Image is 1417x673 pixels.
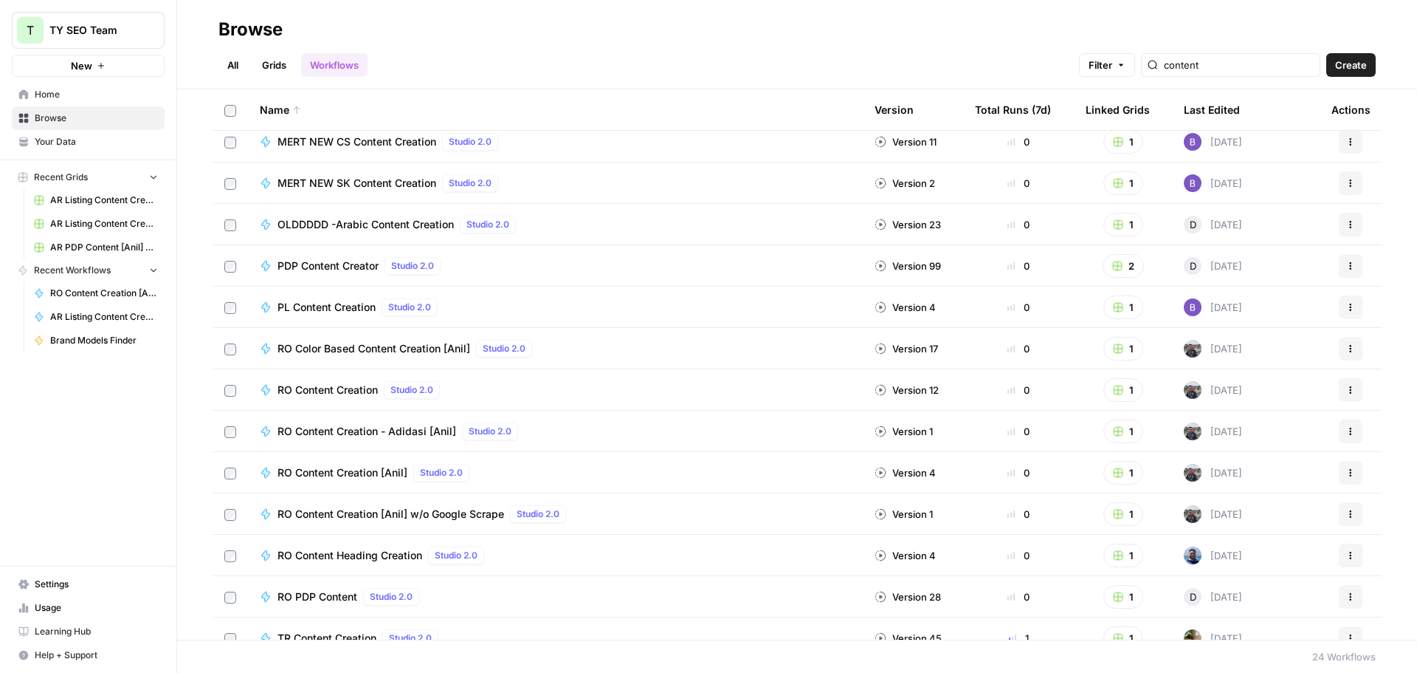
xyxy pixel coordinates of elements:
input: Search [1164,58,1314,72]
span: Usage [35,601,158,615]
button: Workspace: TY SEO Team [12,12,165,49]
span: PL Content Creation [277,300,376,315]
a: RO Content Creation [Anil] [27,281,165,305]
button: 1 [1103,295,1143,319]
div: Version 4 [875,548,936,563]
div: Version 4 [875,465,936,480]
div: [DATE] [1184,174,1242,192]
div: [DATE] [1184,547,1242,564]
span: Create [1335,58,1367,72]
div: [DATE] [1184,340,1242,358]
div: 0 [975,300,1062,315]
span: Recent Grids [34,171,88,184]
span: Filter [1089,58,1112,72]
button: New [12,55,165,77]
div: [DATE] [1184,216,1242,233]
span: Settings [35,578,158,591]
span: Studio 2.0 [391,259,434,273]
a: Grids [253,53,295,77]
span: Studio 2.0 [449,177,492,190]
span: Studio 2.0 [390,383,433,397]
span: MERT NEW CS Content Creation [277,134,436,149]
a: PDP Content CreatorStudio 2.0 [260,257,851,275]
button: 1 [1103,130,1143,154]
span: Brand Models Finder [50,334,158,347]
div: [DATE] [1184,381,1242,399]
button: 1 [1103,626,1143,650]
a: All [218,53,247,77]
div: 0 [975,590,1062,604]
img: qq2rv3o47c9jtr97g6zjqk3rl5v9 [1184,629,1201,647]
a: RO PDP ContentStudio 2.0 [260,588,851,606]
span: AR Listing Content Creation Grid [Anil] (P2) [50,217,158,230]
span: MERT NEW SK Content Creation [277,176,436,191]
button: Help + Support [12,643,165,667]
a: AR Listing Content Creation Grid [Anil] [27,188,165,212]
span: Studio 2.0 [469,425,511,438]
a: AR PDP Content [Anil] Grid [27,236,165,259]
button: Create [1326,53,1376,77]
span: PDP Content Creator [277,259,379,273]
button: 2 [1103,254,1144,278]
span: RO Content Heading Creation [277,548,422,563]
div: 0 [975,176,1062,191]
div: 0 [975,134,1062,149]
span: D [1190,259,1196,273]
button: Recent Grids [12,166,165,188]
div: 0 [975,341,1062,356]
div: Version 45 [875,631,942,646]
button: 1 [1103,461,1143,485]
button: 1 [1103,337,1143,361]
div: Last Edited [1184,89,1240,130]
div: Actions [1331,89,1371,130]
div: [DATE] [1184,588,1242,606]
span: D [1190,590,1196,604]
img: nzmv7wo2iw7oweuhef6gztoeqcdv [1184,547,1201,564]
div: 0 [975,465,1062,480]
span: T [27,21,34,39]
a: Settings [12,573,165,596]
div: [DATE] [1184,133,1242,151]
div: Linked Grids [1086,89,1150,130]
a: Usage [12,596,165,620]
div: Name [260,89,851,130]
div: [DATE] [1184,298,1242,316]
span: D [1190,217,1196,232]
div: [DATE] [1184,505,1242,523]
div: Version 12 [875,383,939,397]
span: RO Content Creation - Adidasi [Anil] [277,424,456,439]
div: Version 2 [875,176,935,191]
span: Studio 2.0 [466,218,509,231]
div: Version 99 [875,259,941,273]
a: Workflows [301,53,368,77]
span: Help + Support [35,649,158,662]
button: 1 [1103,378,1143,402]
span: TY SEO Team [49,23,139,38]
div: Browse [218,18,283,41]
span: AR Listing Content Creation Grid [Anil] [50,194,158,207]
span: Studio 2.0 [449,135,492,148]
button: 1 [1103,502,1143,526]
span: Studio 2.0 [388,301,431,314]
div: [DATE] [1184,629,1242,647]
span: Studio 2.0 [517,508,559,521]
span: RO PDP Content [277,590,357,604]
span: Studio 2.0 [389,632,432,645]
a: MERT NEW SK Content CreationStudio 2.0 [260,174,851,192]
span: New [71,58,92,73]
a: Your Data [12,130,165,154]
span: Studio 2.0 [483,342,525,355]
div: Version 17 [875,341,938,356]
a: RO Content Heading CreationStudio 2.0 [260,547,851,564]
span: RO Color Based Content Creation [Anil] [277,341,470,356]
span: AR PDP Content [Anil] Grid [50,241,158,254]
div: 0 [975,548,1062,563]
a: Brand Models Finder [27,329,165,352]
button: 1 [1103,420,1143,443]
div: 0 [975,507,1062,522]
a: RO Content Creation - Adidasi [Anil]Studio 2.0 [260,423,851,440]
img: gw1sx2voaue3qv6n9g0ogtx49w3o [1184,381,1201,399]
div: Version 28 [875,590,941,604]
div: [DATE] [1184,423,1242,440]
img: ado9ny5rx1ptjx4mjd37i33wy0ah [1184,174,1201,192]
